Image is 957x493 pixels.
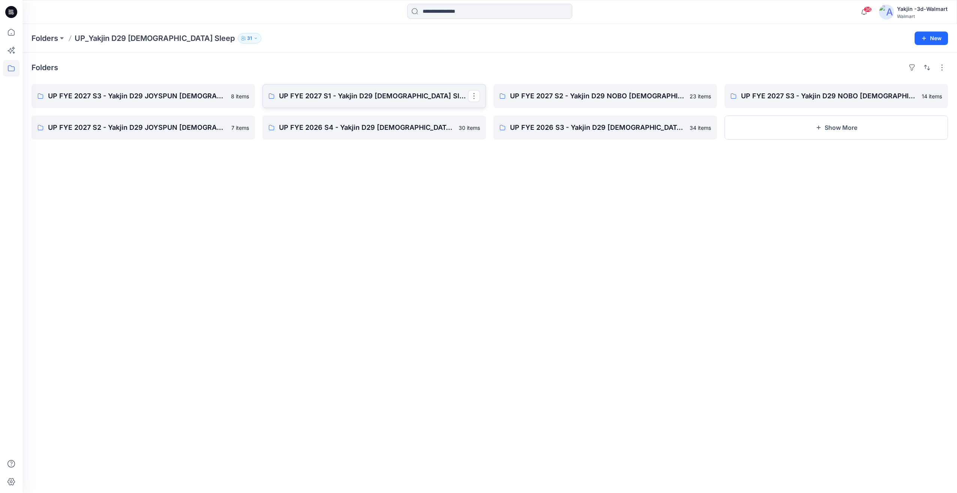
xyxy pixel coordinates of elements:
[238,33,261,44] button: 31
[262,116,486,140] a: UP FYE 2026 S4 - Yakjin D29 [DEMOGRAPHIC_DATA] Sleepwear30 items
[493,116,717,140] a: UP FYE 2026 S3 - Yakjin D29 [DEMOGRAPHIC_DATA] Sleepwear34 items
[897,14,948,19] div: Walmart
[724,116,948,140] button: Show More
[48,91,226,101] p: UP FYE 2027 S3 - Yakjin D29 JOYSPUN [DEMOGRAPHIC_DATA] Sleepwear
[510,122,685,133] p: UP FYE 2026 S3 - Yakjin D29 [DEMOGRAPHIC_DATA] Sleepwear
[231,92,249,100] p: 8 items
[247,34,252,42] p: 31
[231,124,249,132] p: 7 items
[864,6,872,12] span: 36
[279,91,468,101] p: UP FYE 2027 S1 - Yakjin D29 [DEMOGRAPHIC_DATA] Sleepwear
[922,92,942,100] p: 14 items
[31,63,58,72] h4: Folders
[459,124,480,132] p: 30 items
[75,33,235,44] p: UP_Yakjin D29 [DEMOGRAPHIC_DATA] Sleep
[915,32,948,45] button: New
[493,84,717,108] a: UP FYE 2027 S2 - Yakjin D29 NOBO [DEMOGRAPHIC_DATA] Sleepwear23 items
[897,5,948,14] div: Yakjin -3d-Walmart
[724,84,948,108] a: UP FYE 2027 S3 - Yakjin D29 NOBO [DEMOGRAPHIC_DATA] Sleepwear14 items
[690,124,711,132] p: 34 items
[31,116,255,140] a: UP FYE 2027 S2 - Yakjin D29 JOYSPUN [DEMOGRAPHIC_DATA] Sleepwear7 items
[48,122,227,133] p: UP FYE 2027 S2 - Yakjin D29 JOYSPUN [DEMOGRAPHIC_DATA] Sleepwear
[690,92,711,100] p: 23 items
[741,91,917,101] p: UP FYE 2027 S3 - Yakjin D29 NOBO [DEMOGRAPHIC_DATA] Sleepwear
[31,33,58,44] a: Folders
[31,84,255,108] a: UP FYE 2027 S3 - Yakjin D29 JOYSPUN [DEMOGRAPHIC_DATA] Sleepwear8 items
[510,91,685,101] p: UP FYE 2027 S2 - Yakjin D29 NOBO [DEMOGRAPHIC_DATA] Sleepwear
[879,5,894,20] img: avatar
[262,84,486,108] a: UP FYE 2027 S1 - Yakjin D29 [DEMOGRAPHIC_DATA] Sleepwear
[279,122,454,133] p: UP FYE 2026 S4 - Yakjin D29 [DEMOGRAPHIC_DATA] Sleepwear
